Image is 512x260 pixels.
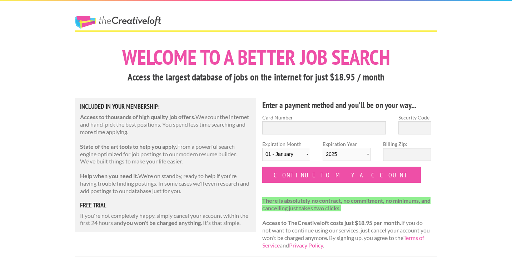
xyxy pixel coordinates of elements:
h4: Enter a payment method and you'll be on your way... [262,99,431,111]
p: From a powerful search engine optimized for job postings to our modern resume builder. We've buil... [80,143,251,165]
select: Expiration Month [262,148,310,161]
p: If you're not completely happy, simply cancel your account within the first 24 hours and . It's t... [80,212,251,227]
label: Card Number [262,114,386,121]
h1: Welcome to a better job search [75,47,437,68]
p: We're on standby, ready to help if you're having trouble finding postings. In some cases we'll ev... [80,172,251,195]
a: Privacy Policy [289,242,323,249]
label: Expiration Month [262,140,310,167]
a: The Creative Loft [75,16,161,29]
h5: Included in Your Membership: [80,103,251,110]
label: Security Code [398,114,431,121]
h5: free trial [80,202,251,209]
strong: Help when you need it. [80,172,138,179]
strong: State of the art tools to help you apply. [80,143,177,150]
strong: There is absolutely no contract, no commitment, no minimums, and cancelling just takes two clicks. [262,197,431,211]
p: We scour the internet and hand-pick the best positions. You spend less time searching and more ti... [80,113,251,136]
label: Billing Zip: [383,140,431,148]
p: If you do not want to continue using our services, just cancel your account you won't be charged ... [262,197,431,249]
strong: Access to thousands of high quality job offers. [80,113,195,120]
label: Expiration Year [323,140,371,167]
h3: Access the largest database of jobs on the internet for just $18.95 / month [75,70,437,84]
a: Terms of Service [262,234,424,249]
strong: you won't be charged anything [123,219,201,226]
input: Continue to my account [262,167,421,183]
strong: Access to TheCreativeloft costs just $18.95 per month. [262,219,401,226]
select: Expiration Year [323,148,371,161]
